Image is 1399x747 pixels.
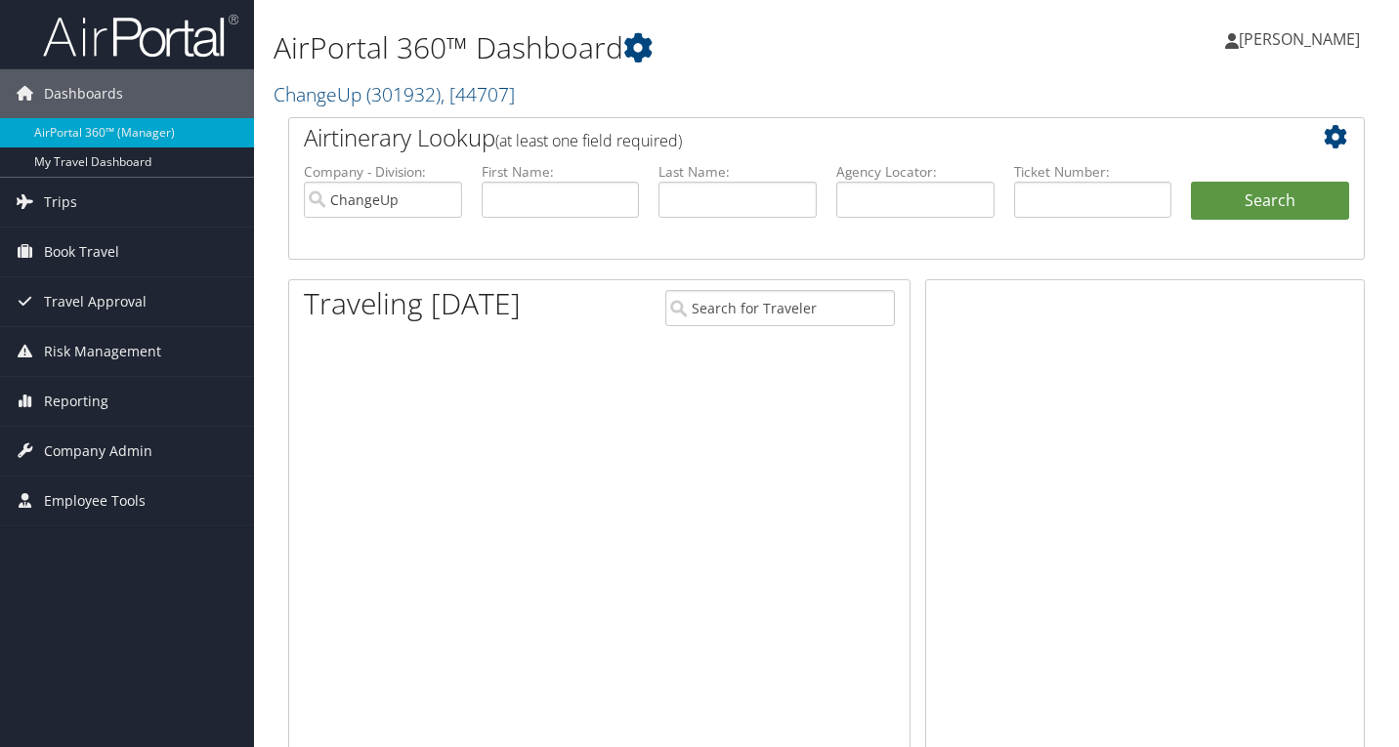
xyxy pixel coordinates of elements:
[1239,28,1360,50] span: [PERSON_NAME]
[366,81,441,107] span: ( 301932 )
[44,427,152,476] span: Company Admin
[304,121,1259,154] h2: Airtinerary Lookup
[495,130,682,151] span: (at least one field required)
[44,477,146,525] span: Employee Tools
[274,27,1011,68] h1: AirPortal 360™ Dashboard
[658,162,817,182] label: Last Name:
[44,327,161,376] span: Risk Management
[43,13,238,59] img: airportal-logo.png
[1191,182,1349,221] button: Search
[304,162,462,182] label: Company - Division:
[304,283,521,324] h1: Traveling [DATE]
[44,277,147,326] span: Travel Approval
[1014,162,1172,182] label: Ticket Number:
[1225,10,1379,68] a: [PERSON_NAME]
[44,377,108,426] span: Reporting
[441,81,515,107] span: , [ 44707 ]
[44,178,77,227] span: Trips
[44,228,119,276] span: Book Travel
[665,290,894,326] input: Search for Traveler
[44,69,123,118] span: Dashboards
[274,81,515,107] a: ChangeUp
[482,162,640,182] label: First Name:
[836,162,995,182] label: Agency Locator:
